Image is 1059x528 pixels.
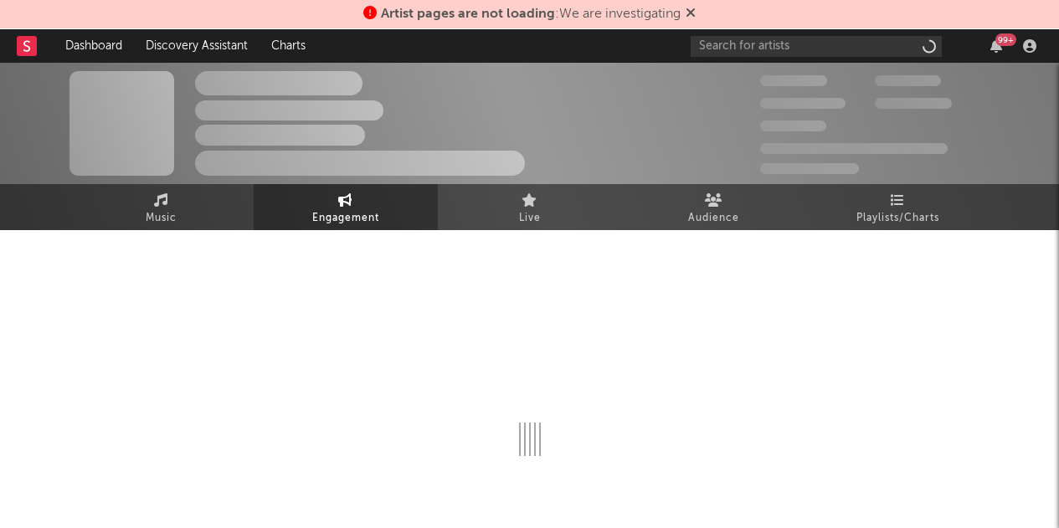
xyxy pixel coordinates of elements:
a: Music [69,184,254,230]
span: Dismiss [686,8,696,21]
span: : We are investigating [381,8,681,21]
a: Audience [622,184,806,230]
span: Playlists/Charts [856,208,939,228]
a: Discovery Assistant [134,29,260,63]
span: Artist pages are not loading [381,8,555,21]
span: Jump Score: 85.0 [760,163,859,174]
span: 50.000.000 [760,98,846,109]
span: Engagement [312,208,379,228]
span: Audience [688,208,739,228]
a: Playlists/Charts [806,184,990,230]
button: 99+ [990,39,1002,53]
a: Engagement [254,184,438,230]
a: Live [438,184,622,230]
input: Search for artists [691,36,942,57]
span: 1.000.000 [875,98,952,109]
a: Charts [260,29,317,63]
div: 99 + [995,33,1016,46]
span: Live [519,208,541,228]
span: 100.000 [760,120,826,131]
span: 300.000 [760,75,827,86]
span: Music [146,208,177,228]
a: Dashboard [54,29,134,63]
span: 100.000 [875,75,941,86]
span: 50.000.000 Monthly Listeners [760,143,948,154]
